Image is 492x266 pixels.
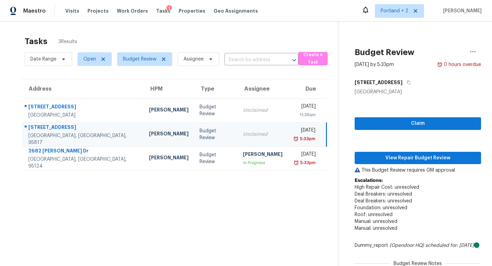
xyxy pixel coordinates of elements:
[302,51,324,67] span: Create a Task
[149,106,189,115] div: [PERSON_NAME]
[293,159,299,166] img: Overdue Alarm Icon
[87,8,109,14] span: Projects
[402,76,412,89] button: Copy Address
[293,127,315,135] div: [DATE]
[355,61,394,68] div: [DATE] by 5:33pm
[355,192,412,197] span: Deal Breakers: unresolved
[389,243,424,248] i: (Opendoor HQ)
[194,79,237,98] th: Type
[298,52,328,65] button: Create a Task
[28,156,138,170] div: [GEOGRAPHIC_DATA], [GEOGRAPHIC_DATA], 95124
[28,147,138,156] div: 2682 [PERSON_NAME] Dr
[28,103,138,112] div: [STREET_ADDRESS]
[355,219,397,224] span: Manual: unresolved
[117,8,148,14] span: Work Orders
[243,107,283,114] div: Unclaimed
[288,79,326,98] th: Due
[355,205,407,210] span: Foundation: unresolved
[355,178,383,183] b: Escalations:
[224,55,279,65] input: Search by address
[355,152,481,164] button: View Repair Budget Review
[243,131,283,138] div: Unclaimed
[425,243,474,248] i: scheduled for: [DATE]
[293,103,316,111] div: [DATE]
[123,56,156,63] span: Budget Review
[355,212,393,217] span: Roof: unresolved
[355,49,414,56] h2: Budget Review
[299,159,316,166] div: 5:33pm
[143,79,194,98] th: HPM
[237,79,288,98] th: Assignee
[355,167,481,174] p: This Budget Review requires GM approval
[65,8,79,14] span: Visits
[28,124,138,132] div: [STREET_ADDRESS]
[28,132,138,146] div: [GEOGRAPHIC_DATA], [GEOGRAPHIC_DATA], 95817
[22,79,143,98] th: Address
[58,38,77,45] span: 3 Results
[355,242,481,249] div: Dummy_report
[355,185,419,190] span: High Repair Cost: unresolved
[355,226,397,231] span: Manual: unresolved
[440,8,482,14] span: [PERSON_NAME]
[360,119,476,128] span: Claim
[200,104,232,117] div: Budget Review
[442,61,481,68] div: 0 hours overdue
[289,55,299,65] button: Open
[23,8,46,14] span: Maestro
[293,135,299,142] img: Overdue Alarm Icon
[360,154,476,162] span: View Repair Budget Review
[381,8,408,14] span: Portland + 2
[156,9,170,13] span: Tasks
[355,199,412,203] span: Deal Breakers: unresolved
[83,56,96,63] span: Open
[200,151,232,165] div: Budget Review
[200,128,232,141] div: Budget Review
[355,117,481,130] button: Claim
[25,38,47,45] h2: Tasks
[437,61,442,68] img: Overdue Alarm Icon
[179,8,205,14] span: Properties
[214,8,258,14] span: Geo Assignments
[243,159,283,166] div: In Progress
[149,154,189,163] div: [PERSON_NAME]
[355,79,402,86] h5: [STREET_ADDRESS]
[166,5,172,12] div: 1
[183,56,204,63] span: Assignee
[243,151,283,159] div: [PERSON_NAME]
[30,56,56,63] span: Date Range
[293,111,316,118] div: 11:38am
[28,112,138,119] div: [GEOGRAPHIC_DATA]
[149,130,189,139] div: [PERSON_NAME]
[299,135,315,142] div: 5:33pm
[355,89,481,95] div: [GEOGRAPHIC_DATA]
[293,151,316,159] div: [DATE]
